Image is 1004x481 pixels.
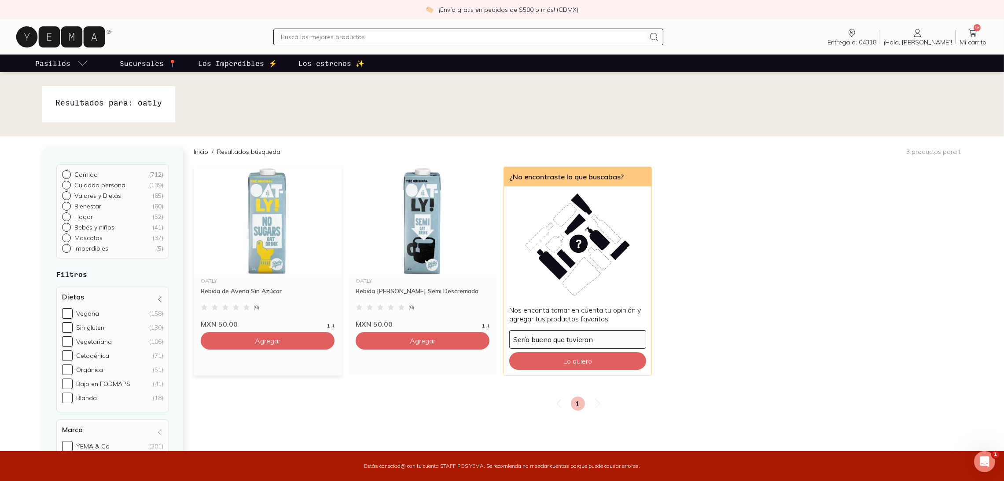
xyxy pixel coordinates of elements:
div: ( 5 ) [156,244,163,252]
div: Bajo en FODMAPS [76,380,130,388]
p: Imperdibles [74,244,108,252]
a: Entrega a: 04318 [824,28,880,46]
span: Agregar [410,336,435,345]
a: Inicio [194,148,208,156]
input: Bajo en FODMAPS(41) [62,379,73,389]
p: 3 productos para ti [906,148,962,156]
div: (71) [153,352,163,360]
span: ( 0 ) [254,305,259,310]
span: 53 [974,24,981,31]
div: ( 139 ) [149,181,163,189]
div: Blanda [76,394,97,402]
a: 53Mi carrito [956,28,990,46]
div: Dietas [56,287,169,412]
div: ( 60 ) [152,202,163,210]
img: Bebida de Avena Semi Descremada [349,167,496,275]
div: ( 37 ) [152,234,163,242]
input: Sin gluten(130) [62,322,73,333]
a: 1 [571,397,585,411]
span: / [208,147,217,156]
div: (158) [149,310,163,317]
h1: Resultados para: oatly [55,97,162,108]
p: Hogar [74,213,93,221]
div: Orgánica [76,366,103,374]
div: (130) [149,324,163,332]
p: Comida [74,171,98,179]
img: Bebida de Avena Sin Azúcar [194,167,342,275]
input: Vegetariana(106) [62,336,73,347]
a: Los Imperdibles ⚡️ [196,55,279,72]
input: Orgánica(51) [62,364,73,375]
p: Pasillos [35,58,70,69]
a: ¡Hola, [PERSON_NAME]! [880,28,956,46]
p: Nos encanta tomar en cuenta tu opinión y agregar tus productos favoritos [509,306,646,323]
iframe: Intercom live chat [974,451,995,472]
img: check [426,6,434,14]
div: ( 65 ) [152,192,163,200]
div: Cetogénica [76,352,109,360]
p: Bebés y niños [74,223,114,231]
div: Vegana [76,310,99,317]
span: 1 lt [327,323,335,328]
div: Vegetariana [76,338,112,346]
button: Lo quiero [509,352,646,370]
span: 1 [992,451,999,458]
div: ¿No encontraste lo que buscabas? [504,167,651,186]
div: ( 712 ) [149,171,163,179]
a: pasillo-todos-link [33,55,90,72]
input: Blanda(18) [62,393,73,403]
input: Busca los mejores productos [281,32,646,42]
div: YEMA & Co [76,442,110,450]
p: Sucursales 📍 [120,58,177,69]
div: OATLY [356,278,489,284]
button: Agregar [201,332,335,350]
p: Valores y Dietas [74,192,121,200]
div: Sin gluten [76,324,104,332]
div: Bebida [PERSON_NAME] Semi Descremada [356,287,489,303]
div: ( 52 ) [152,213,163,221]
a: Bebida de Avena Semi DescremadaOATLYBebida [PERSON_NAME] Semi Descremada(0)MXN 50.001 lt [349,167,496,328]
div: (41) [153,380,163,388]
p: Bienestar [74,202,101,210]
p: Mascotas [74,234,103,242]
input: Cetogénica(71) [62,350,73,361]
div: (18) [153,394,163,402]
span: MXN 50.00 [356,320,393,328]
div: ( 41 ) [152,223,163,231]
div: OATLY [201,278,335,284]
div: (51) [153,366,163,374]
div: Bebida de Avena Sin Azúcar [201,287,335,303]
p: Los estrenos ✨ [298,58,364,69]
span: Mi carrito [960,38,986,46]
span: 1 lt [482,323,489,328]
h4: Marca [62,425,83,434]
p: Resultados búsqueda [217,147,280,156]
div: (106) [149,338,163,346]
a: Bebida de Avena Sin AzúcarOATLYBebida de Avena Sin Azúcar(0)MXN 50.001 lt [194,167,342,328]
span: ¡Hola, [PERSON_NAME]! [884,38,952,46]
span: Entrega a: 04318 [827,38,876,46]
div: (301) [149,442,163,450]
span: MXN 50.00 [201,320,238,328]
input: YEMA & Co(301) [62,441,73,452]
a: Los estrenos ✨ [297,55,366,72]
h4: Dietas [62,292,84,301]
span: Agregar [255,336,280,345]
button: Agregar [356,332,489,350]
p: Los Imperdibles ⚡️ [198,58,277,69]
strong: Filtros [56,270,87,278]
p: ¡Envío gratis en pedidos de $500 o más! (CDMX) [439,5,578,14]
span: ( 0 ) [408,305,414,310]
input: Vegana(158) [62,308,73,319]
a: Sucursales 📍 [118,55,179,72]
p: Cuidado personal [74,181,127,189]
